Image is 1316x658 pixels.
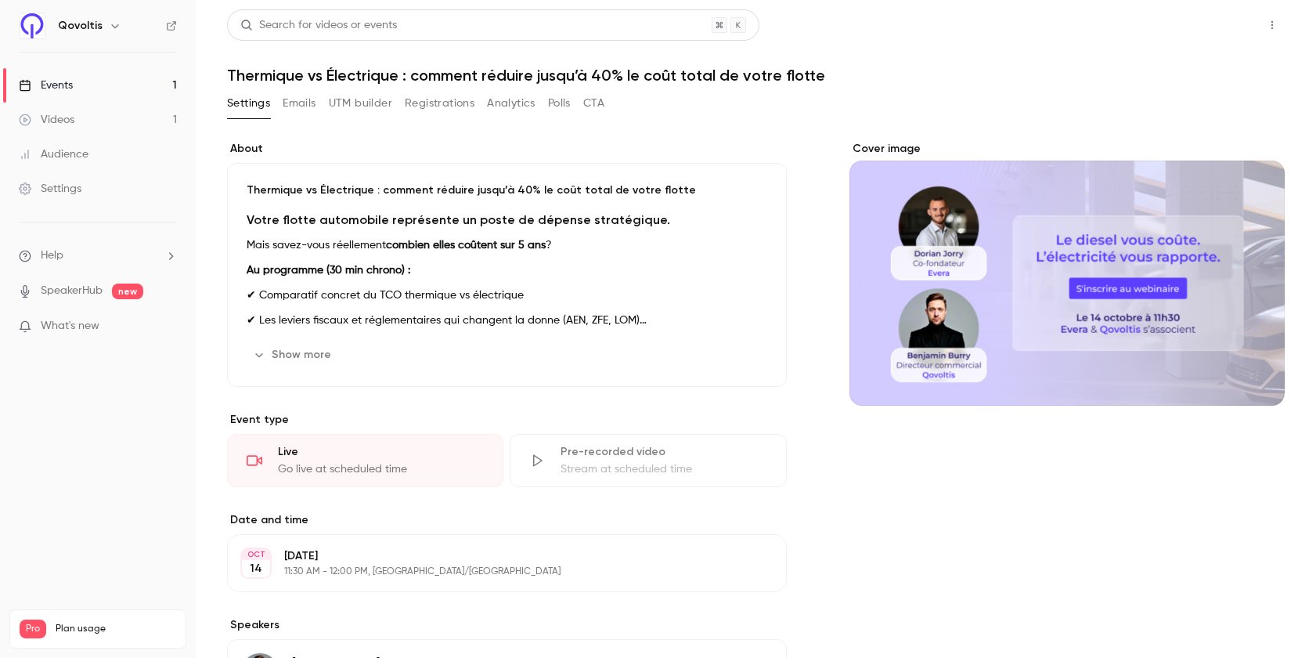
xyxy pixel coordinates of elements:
li: help-dropdown-opener [19,248,177,264]
div: Videos [19,112,74,128]
button: Registrations [405,91,474,116]
img: Qovoltis [20,13,45,38]
p: 11:30 AM - 12:00 PM, [GEOGRAPHIC_DATA]/[GEOGRAPHIC_DATA] [284,566,704,578]
strong: combien elles coûtent sur 5 ans [386,240,546,251]
div: LiveGo live at scheduled time [227,434,503,487]
strong: Au programme (30 min chrono) : [247,265,410,276]
div: Settings [19,181,81,197]
label: Speakers [227,617,787,633]
p: Mais savez-vous réellement ? [247,236,767,255]
p: ✔ Comparatif concret du TCO thermique vs électrique [247,286,767,305]
div: Pre-recorded video [561,444,766,460]
label: Date and time [227,512,787,528]
div: Pre-recorded videoStream at scheduled time [510,434,786,487]
label: Cover image [849,141,1285,157]
p: ✔ Les leviers fiscaux et réglementaires qui changent la donne (AEN, ZFE, LOM) [247,311,767,330]
strong: Votre flotte automobile représente un poste de dépense stratégique. [247,212,670,227]
div: Search for videos or events [240,17,397,34]
div: OCT [242,549,270,560]
a: SpeakerHub [41,283,103,299]
div: Stream at scheduled time [561,461,766,477]
button: CTA [583,91,604,116]
button: Emails [283,91,315,116]
div: Live [278,444,484,460]
span: new [112,284,143,299]
label: About [227,141,787,157]
span: What's new [41,318,99,334]
span: Plan usage [56,623,176,635]
section: Cover image [849,141,1285,406]
button: Analytics [487,91,535,116]
p: 14 [250,561,262,577]
button: UTM builder [329,91,392,116]
button: Show more [247,342,341,367]
span: Help [41,248,63,264]
span: Pro [20,620,46,638]
button: Settings [227,91,270,116]
div: Audience [19,146,88,162]
button: Share [1185,9,1247,41]
h6: Qovoltis [58,18,103,34]
p: Event type [227,412,787,428]
h1: Thermique vs Électrique : comment réduire jusqu’à 40% le coût total de votre flotte [227,66,1285,85]
div: Go live at scheduled time [278,461,484,477]
p: [DATE] [284,548,704,564]
div: Events [19,78,73,93]
button: Polls [548,91,571,116]
p: Thermique vs Électrique : comment réduire jusqu’à 40% le coût total de votre flotte [247,183,767,198]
